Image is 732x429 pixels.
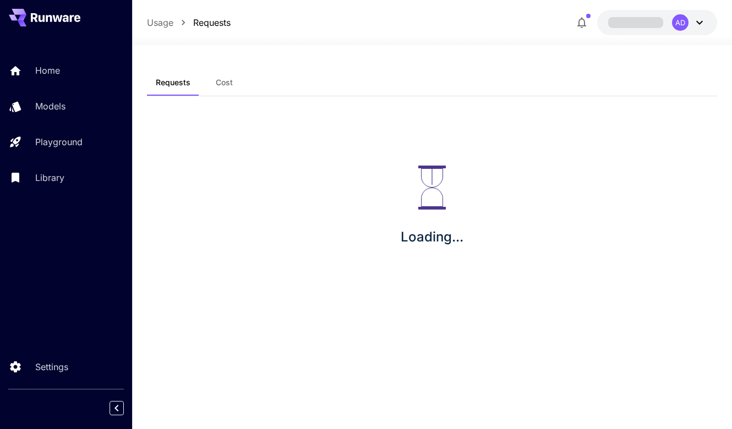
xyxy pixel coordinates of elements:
button: AD [597,10,717,35]
p: Settings [35,360,68,373]
div: Collapse sidebar [118,398,132,418]
span: Cost [216,78,233,87]
span: Requests [156,78,190,87]
a: Usage [147,16,173,29]
p: Library [35,171,64,184]
p: Playground [35,135,83,148]
p: Models [35,100,65,113]
div: AD [672,14,689,31]
button: Collapse sidebar [110,401,124,415]
p: Loading... [401,227,463,247]
a: Requests [193,16,231,29]
p: Home [35,64,60,77]
nav: breadcrumb [147,16,231,29]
